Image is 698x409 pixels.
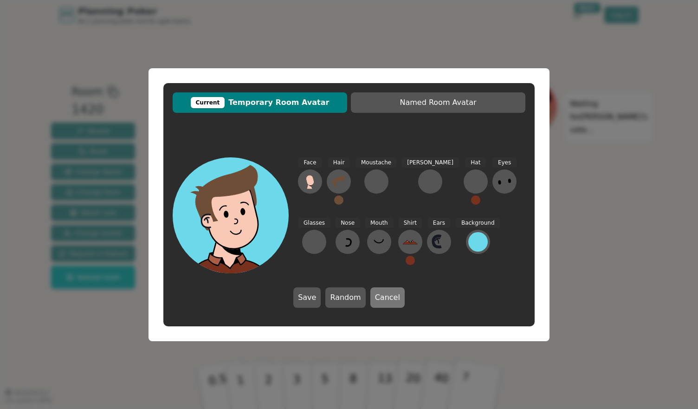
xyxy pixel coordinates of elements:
span: [PERSON_NAME] [401,157,459,168]
span: Eyes [492,157,517,168]
span: Named Room Avatar [355,97,521,108]
div: Current [191,97,225,108]
span: Background [456,218,500,228]
span: Moustache [355,157,397,168]
span: Shirt [398,218,422,228]
span: Face [298,157,322,168]
button: Save [293,287,321,308]
button: CurrentTemporary Room Avatar [173,92,347,113]
span: Glasses [298,218,330,228]
span: Hair [328,157,350,168]
button: Named Room Avatar [351,92,525,113]
button: Cancel [370,287,405,308]
span: Mouth [365,218,394,228]
span: Temporary Room Avatar [177,97,343,108]
button: Random [325,287,365,308]
span: Nose [335,218,360,228]
span: Hat [465,157,486,168]
span: Ears [427,218,451,228]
